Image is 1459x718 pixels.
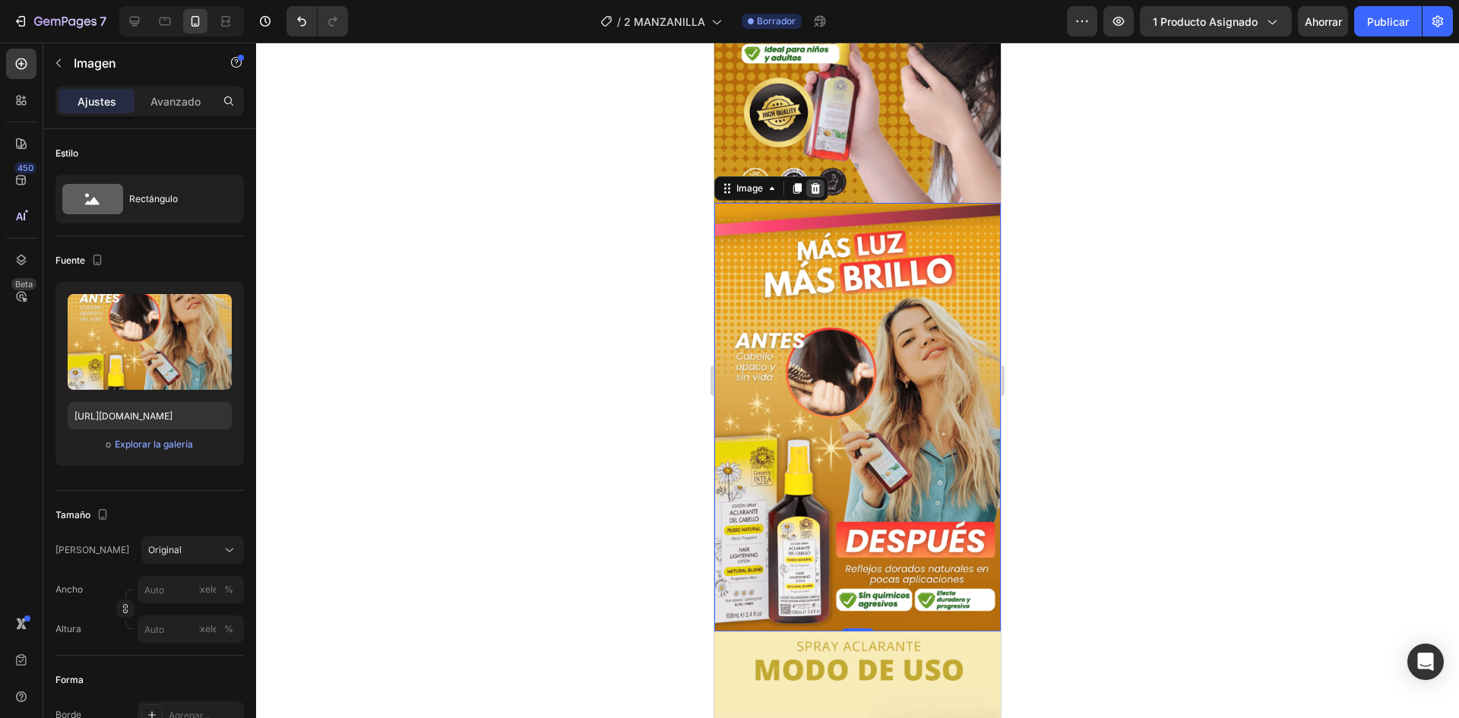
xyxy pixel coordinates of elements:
font: Forma [55,674,84,685]
font: 7 [100,14,106,29]
font: Ajustes [78,95,116,108]
font: [PERSON_NAME] [55,544,129,555]
font: Ancho [55,584,83,595]
font: Rectángulo [129,193,178,204]
img: imagen de vista previa [68,294,232,390]
button: Original [141,536,244,564]
iframe: Área de diseño [714,43,1001,718]
font: Imagen [74,55,116,71]
font: Avanzado [150,95,201,108]
font: 450 [17,163,33,173]
input: https://ejemplo.com/imagen.jpg [68,402,232,429]
font: Beta [15,279,33,289]
font: Tamaño [55,509,90,520]
button: % [198,620,217,638]
font: Original [148,544,182,555]
p: Imagen [74,54,203,72]
font: 2 MANZANILLA [624,15,705,28]
font: 1 producto asignado [1153,15,1258,28]
button: Ahorrar [1298,6,1348,36]
font: Publicar [1367,15,1409,28]
font: Borrador [757,15,796,27]
button: % [198,580,217,599]
font: / [617,15,621,28]
font: Ahorrar [1305,15,1342,28]
button: Publicar [1354,6,1422,36]
font: o [106,438,111,450]
button: 7 [6,6,113,36]
font: píxeles [192,584,223,595]
button: 1 producto asignado [1140,6,1292,36]
button: píxeles [220,580,238,599]
font: % [224,584,233,595]
button: píxeles [220,620,238,638]
input: píxeles% [138,576,244,603]
font: Fuente [55,255,85,266]
div: Abrir Intercom Messenger [1407,644,1444,680]
font: Explorar la galería [115,438,193,450]
font: Altura [55,623,81,634]
font: % [224,623,233,634]
div: Deshacer/Rehacer [286,6,348,36]
font: píxeles [192,623,223,634]
input: píxeles% [138,615,244,643]
button: Explorar la galería [114,437,194,452]
font: Estilo [55,147,78,159]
